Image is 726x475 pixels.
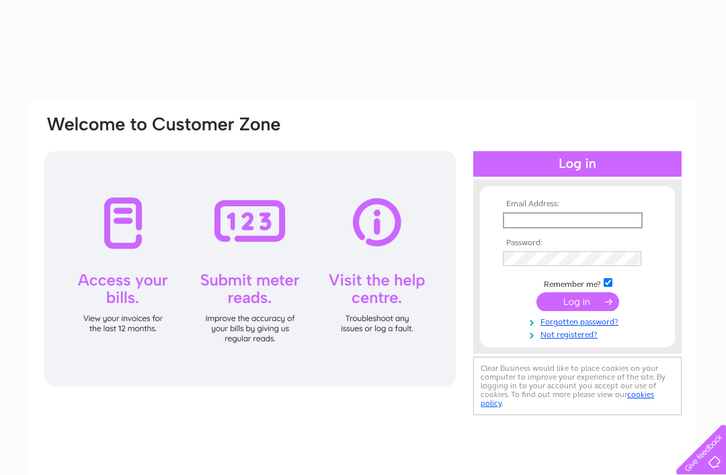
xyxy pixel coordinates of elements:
[481,390,654,408] a: cookies policy
[536,292,619,311] input: Submit
[499,276,655,290] td: Remember me?
[473,357,682,415] div: Clear Business would like to place cookies on your computer to improve your experience of the sit...
[503,314,655,327] a: Forgotten password?
[499,200,655,209] th: Email Address:
[503,327,655,340] a: Not registered?
[499,239,655,248] th: Password:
